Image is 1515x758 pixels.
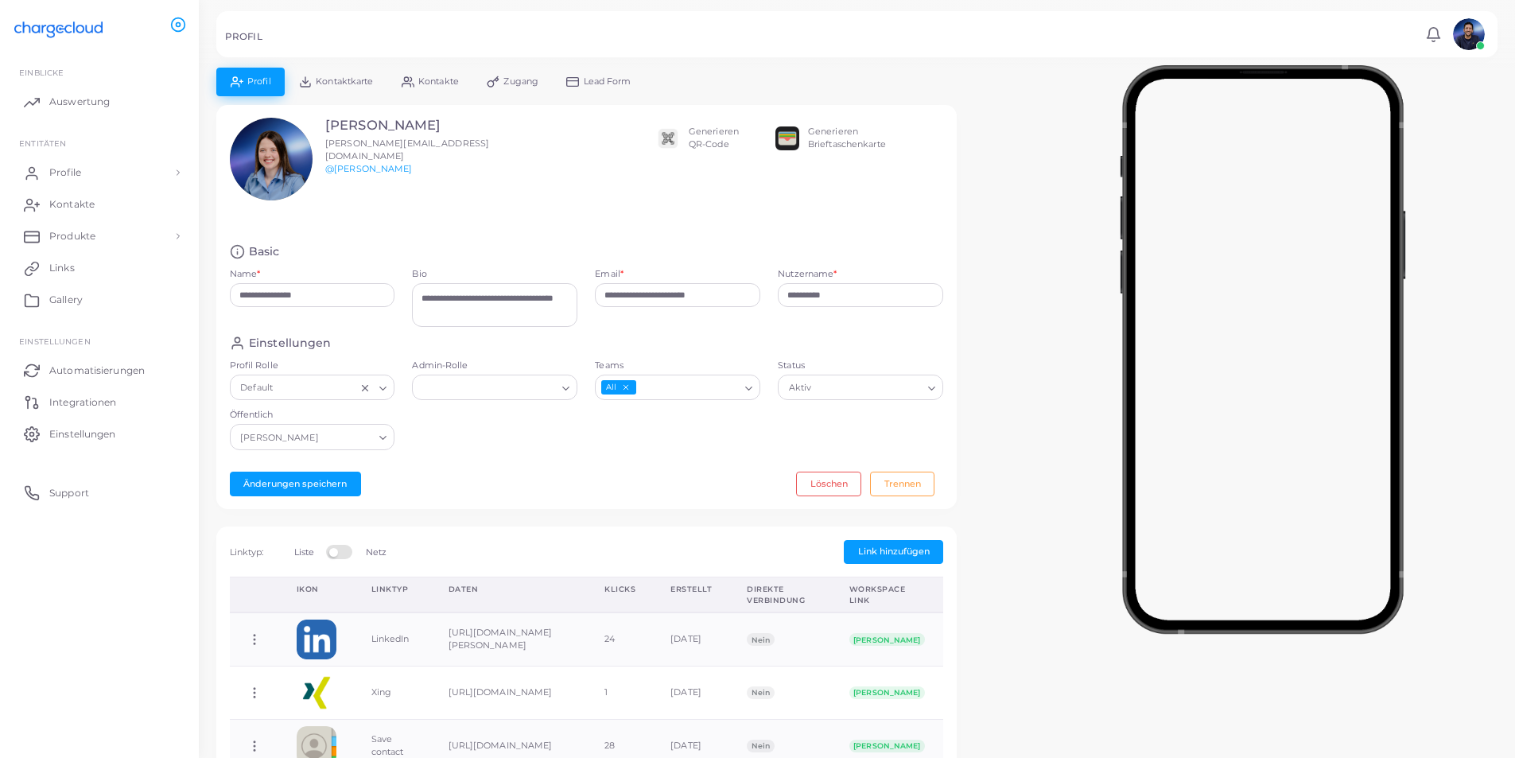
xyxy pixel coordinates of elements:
[325,138,489,161] span: [PERSON_NAME][EMAIL_ADDRESS][DOMAIN_NAME]
[19,138,66,148] span: ENTITÄTEN
[249,336,331,351] h4: Einstellungen
[325,118,517,134] h3: [PERSON_NAME]
[653,667,729,720] td: [DATE]
[689,126,739,151] div: Generieren QR-Code
[49,486,89,500] span: Support
[595,375,760,400] div: Search for option
[230,268,261,281] label: Name
[49,395,116,410] span: Integrationen
[277,379,356,397] input: Search for option
[601,380,635,395] span: All
[12,157,187,189] a: Profile
[412,268,577,281] label: Bio
[230,409,395,422] label: Öffentlich
[638,379,740,397] input: Search for option
[418,77,459,86] span: Kontakte
[225,31,262,42] h5: PROFIL
[747,633,774,646] span: Nein
[1120,65,1405,634] img: phone-mock.b55596b7.png
[849,584,926,605] div: Workspace link
[849,633,925,646] span: [PERSON_NAME]
[656,126,680,150] img: qr2.png
[849,740,925,752] span: [PERSON_NAME]
[604,584,635,595] div: Klicks
[325,163,413,174] a: @[PERSON_NAME]
[49,95,110,109] span: Auswertung
[670,584,712,595] div: Erstellt
[503,77,538,86] span: Zugang
[747,584,814,605] div: Direkte Verbindung
[787,380,814,397] span: Aktiv
[249,244,280,259] h4: Basic
[239,430,321,446] span: [PERSON_NAME]
[747,686,774,699] span: Nein
[620,382,631,393] button: Deselect All
[12,220,187,252] a: Produkte
[595,360,760,372] label: Teams
[49,363,145,378] span: Automatisierungen
[354,612,431,666] td: LinkedIn
[49,197,95,212] span: Kontakte
[449,584,570,595] div: Daten
[19,336,90,346] span: Einstellungen
[359,381,371,394] button: Clear Selected
[584,77,631,86] span: Lead Form
[12,418,187,449] a: Einstellungen
[230,472,361,496] button: Änderungen speichern
[230,360,395,372] label: Profil Rolle
[431,612,588,666] td: [URL][DOMAIN_NAME][PERSON_NAME]
[49,261,75,275] span: Links
[247,77,271,86] span: Profil
[297,673,336,713] img: xing.png
[230,424,395,449] div: Search for option
[595,268,623,281] label: Email
[49,427,115,441] span: Einstellungen
[778,360,943,372] label: Status
[49,293,83,307] span: Gallery
[12,354,187,386] a: Automatisierungen
[12,189,187,220] a: Kontakte
[322,429,373,446] input: Search for option
[12,476,187,508] a: Support
[844,540,943,564] button: Link hinzufügen
[230,375,395,400] div: Search for option
[796,472,861,496] button: Löschen
[778,375,943,400] div: Search for option
[1453,18,1485,50] img: avatar
[858,546,930,557] span: Link hinzufügen
[49,229,95,243] span: Produkte
[849,686,925,699] span: [PERSON_NAME]
[775,126,799,150] img: apple-wallet.png
[808,126,886,151] div: Generieren Brieftaschenkarte
[14,15,103,45] img: logo
[297,620,336,659] img: linkedin.png
[49,165,81,180] span: Profile
[12,386,187,418] a: Integrationen
[870,472,934,496] button: Trennen
[747,740,774,752] span: Nein
[354,667,431,720] td: Xing
[297,584,336,595] div: Ikon
[19,68,64,77] span: EINBLICKE
[587,667,653,720] td: 1
[587,612,653,666] td: 24
[239,380,275,397] span: Default
[371,584,414,595] div: Linktyp
[815,379,922,397] input: Search for option
[294,546,315,559] label: Liste
[412,360,577,372] label: Admin-Rolle
[778,268,837,281] label: Nutzername
[653,612,729,666] td: [DATE]
[431,667,588,720] td: [URL][DOMAIN_NAME]
[419,379,556,397] input: Search for option
[1448,18,1489,50] a: avatar
[316,77,373,86] span: Kontaktkarte
[412,375,577,400] div: Search for option
[12,86,187,118] a: Auswertung
[12,252,187,284] a: Links
[230,577,279,613] th: Action
[230,546,264,558] span: Linktyp:
[366,546,387,559] label: Netz
[12,284,187,316] a: Gallery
